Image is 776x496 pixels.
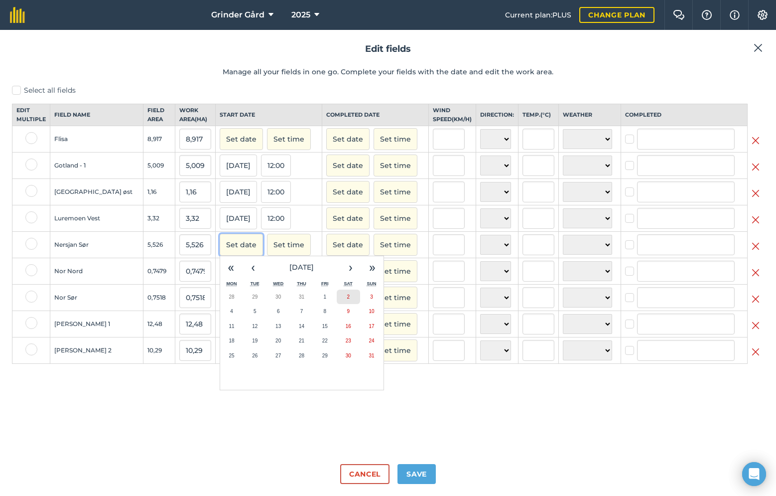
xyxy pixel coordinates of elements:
button: Set time [374,181,417,203]
img: svg+xml;base64,PHN2ZyB4bWxucz0iaHR0cDovL3d3dy53My5vcmcvMjAwMC9zdmciIHdpZHRoPSIyMiIgaGVpZ2h0PSIzMC... [754,42,763,54]
a: Change plan [579,7,654,23]
th: Wind speed ( km/h ) [429,104,476,126]
button: August 10, 2025 [360,304,384,319]
button: August 11, 2025 [220,319,244,334]
abbr: August 28, 2025 [299,353,304,358]
abbr: August 9, 2025 [347,309,350,314]
img: svg+xml;base64,PHN2ZyB4bWxucz0iaHR0cDovL3d3dy53My5vcmcvMjAwMC9zdmciIHdpZHRoPSIyMiIgaGVpZ2h0PSIzMC... [752,187,760,199]
button: August 4, 2025 [220,304,244,319]
img: svg+xml;base64,PHN2ZyB4bWxucz0iaHR0cDovL3d3dy53My5vcmcvMjAwMC9zdmciIHdpZHRoPSIyMiIgaGVpZ2h0PSIzMC... [752,293,760,305]
abbr: August 16, 2025 [346,324,351,329]
abbr: August 30, 2025 [346,353,351,358]
abbr: July 29, 2025 [252,294,258,300]
span: Current plan : PLUS [505,9,571,20]
span: [DATE] [289,263,314,272]
button: 12:00 [261,207,291,229]
button: August 31, 2025 [360,348,384,363]
img: svg+xml;base64,PHN2ZyB4bWxucz0iaHR0cDovL3d3dy53My5vcmcvMjAwMC9zdmciIHdpZHRoPSIxNyIgaGVpZ2h0PSIxNy... [730,9,740,21]
abbr: August 25, 2025 [229,353,234,358]
button: [DATE] [220,155,257,176]
img: Two speech bubbles overlapping with the left bubble in the forefront [673,10,685,20]
button: August 3, 2025 [360,290,384,305]
abbr: August 1, 2025 [324,294,327,300]
button: August 5, 2025 [243,304,266,319]
td: 5,009 [143,153,175,179]
button: Set time [267,128,311,150]
img: fieldmargin Logo [10,7,25,23]
th: Start date [215,104,322,126]
td: 8,917 [143,126,175,153]
td: 0,7479 [143,258,175,285]
abbr: August 3, 2025 [370,294,373,300]
img: svg+xml;base64,PHN2ZyB4bWxucz0iaHR0cDovL3d3dy53My5vcmcvMjAwMC9zdmciIHdpZHRoPSIyMiIgaGVpZ2h0PSIzMC... [752,320,760,331]
button: Set date [326,207,370,229]
abbr: August 11, 2025 [229,324,234,329]
button: August 21, 2025 [290,333,313,348]
abbr: July 30, 2025 [275,294,281,300]
abbr: Tuesday [251,281,259,286]
span: 2025 [291,9,310,21]
td: 10,29 [143,337,175,364]
button: Set time [374,234,417,256]
img: svg+xml;base64,PHN2ZyB4bWxucz0iaHR0cDovL3d3dy53My5vcmcvMjAwMC9zdmciIHdpZHRoPSIyMiIgaGVpZ2h0PSIzMC... [752,267,760,279]
button: August 8, 2025 [313,304,337,319]
button: August 7, 2025 [290,304,313,319]
button: 12:00 [261,181,291,203]
button: Set date [220,128,263,150]
button: August 30, 2025 [337,348,360,363]
abbr: August 10, 2025 [369,309,374,314]
th: Weather [559,104,621,126]
abbr: Friday [321,281,329,286]
abbr: August 27, 2025 [275,353,281,358]
button: August 12, 2025 [243,319,266,334]
td: 3,32 [143,205,175,232]
button: Cancel [340,464,389,484]
abbr: August 24, 2025 [369,338,374,343]
img: svg+xml;base64,PHN2ZyB4bWxucz0iaHR0cDovL3d3dy53My5vcmcvMjAwMC9zdmciIHdpZHRoPSIyMiIgaGVpZ2h0PSIzMC... [752,214,760,226]
button: › [340,256,362,278]
img: A question mark icon [701,10,713,20]
button: Set date [220,234,263,256]
button: August 14, 2025 [290,319,313,334]
button: Set time [374,313,417,335]
abbr: August 29, 2025 [322,353,328,358]
img: svg+xml;base64,PHN2ZyB4bWxucz0iaHR0cDovL3d3dy53My5vcmcvMjAwMC9zdmciIHdpZHRoPSIyMiIgaGVpZ2h0PSIzMC... [752,346,760,358]
button: [DATE] [264,256,340,278]
button: July 29, 2025 [243,290,266,305]
button: July 31, 2025 [290,290,313,305]
button: August 26, 2025 [243,348,266,363]
th: Edit multiple [12,104,50,126]
abbr: August 15, 2025 [322,324,328,329]
td: Luremoen Vest [50,205,143,232]
td: 5,526 [143,232,175,258]
button: Set time [374,128,417,150]
button: August 16, 2025 [337,319,360,334]
button: August 23, 2025 [337,333,360,348]
td: Nor Sør [50,285,143,311]
button: Set date [326,128,370,150]
button: Set date [326,155,370,176]
button: July 30, 2025 [266,290,290,305]
td: [PERSON_NAME] 1 [50,311,143,337]
td: [PERSON_NAME] 2 [50,337,143,364]
abbr: August 21, 2025 [299,338,304,343]
span: Grinder Gård [211,9,264,21]
button: August 13, 2025 [266,319,290,334]
abbr: August 12, 2025 [252,324,258,329]
abbr: Wednesday [273,281,283,286]
th: Completed [621,104,747,126]
button: August 2, 2025 [337,290,360,305]
button: [DATE] [220,181,257,203]
abbr: August 6, 2025 [277,309,280,314]
th: Field name [50,104,143,126]
th: Direction: [476,104,518,126]
button: » [362,256,384,278]
button: Set time [374,287,417,309]
abbr: August 2, 2025 [347,294,350,300]
td: Gotland - 1 [50,153,143,179]
td: 0,7518 [143,285,175,311]
abbr: August 26, 2025 [252,353,258,358]
button: August 17, 2025 [360,319,384,334]
img: svg+xml;base64,PHN2ZyB4bWxucz0iaHR0cDovL3d3dy53My5vcmcvMjAwMC9zdmciIHdpZHRoPSIyMiIgaGVpZ2h0PSIzMC... [752,161,760,173]
th: Completed date [322,104,429,126]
